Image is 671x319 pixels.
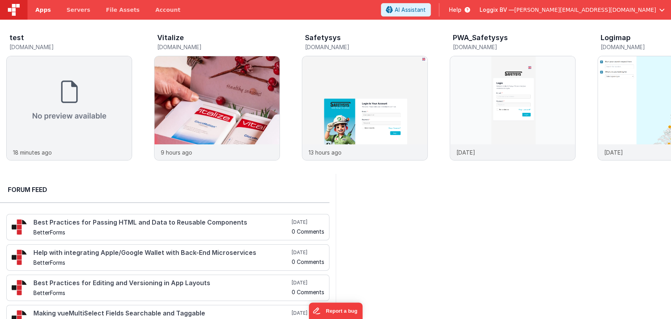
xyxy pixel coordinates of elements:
h5: 0 Comments [292,229,324,234]
h3: test [9,34,24,42]
button: AI Assistant [381,3,431,17]
h5: [DATE] [292,310,324,316]
span: File Assets [106,6,140,14]
h4: Help with integrating Apple/Google Wallet with Back-End Microservices [33,249,290,256]
span: [PERSON_NAME][EMAIL_ADDRESS][DOMAIN_NAME] [514,6,656,14]
h4: Best Practices for Passing HTML and Data to Reusable Components [33,219,290,226]
a: Help with integrating Apple/Google Wallet with Back-End Microservices BetterForms [DATE] 0 Comments [6,244,329,271]
span: Apps [35,6,51,14]
h5: 0 Comments [292,259,324,265]
h4: Best Practices for Editing and Versioning in App Layouts [33,280,290,287]
img: 295_2.png [11,249,27,265]
span: Loggix BV — [480,6,514,14]
h5: [DATE] [292,219,324,225]
h5: [DATE] [292,249,324,256]
h5: [DOMAIN_NAME] [305,44,428,50]
p: 9 hours ago [161,148,192,157]
h5: [DATE] [292,280,324,286]
h3: PWA_Safetysys [453,34,508,42]
h4: Making vueMultiSelect Fields Searchable and Taggable [33,310,290,317]
span: AI Assistant [395,6,426,14]
a: Best Practices for Editing and Versioning in App Layouts BetterForms [DATE] 0 Comments [6,275,329,301]
img: 295_2.png [11,219,27,235]
p: [DATE] [456,148,475,157]
button: Loggix BV — [PERSON_NAME][EMAIL_ADDRESS][DOMAIN_NAME] [480,6,665,14]
p: 13 hours ago [309,148,342,157]
iframe: Marker.io feedback button [309,302,362,319]
h5: BetterForms [33,260,290,266]
h5: [DOMAIN_NAME] [453,44,575,50]
h5: BetterForms [33,290,290,296]
h3: Logimap [601,34,631,42]
a: Best Practices for Passing HTML and Data to Reusable Components BetterForms [DATE] 0 Comments [6,214,329,240]
span: Servers [66,6,90,14]
h2: Forum Feed [8,185,322,194]
h5: 0 Comments [292,289,324,295]
h5: [DOMAIN_NAME] [9,44,132,50]
h3: Safetysys [305,34,341,42]
p: [DATE] [604,148,623,157]
h3: Vitalize [157,34,184,42]
img: 295_2.png [11,280,27,295]
h5: BetterForms [33,229,290,235]
h5: [DOMAIN_NAME] [157,44,280,50]
span: Help [449,6,461,14]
